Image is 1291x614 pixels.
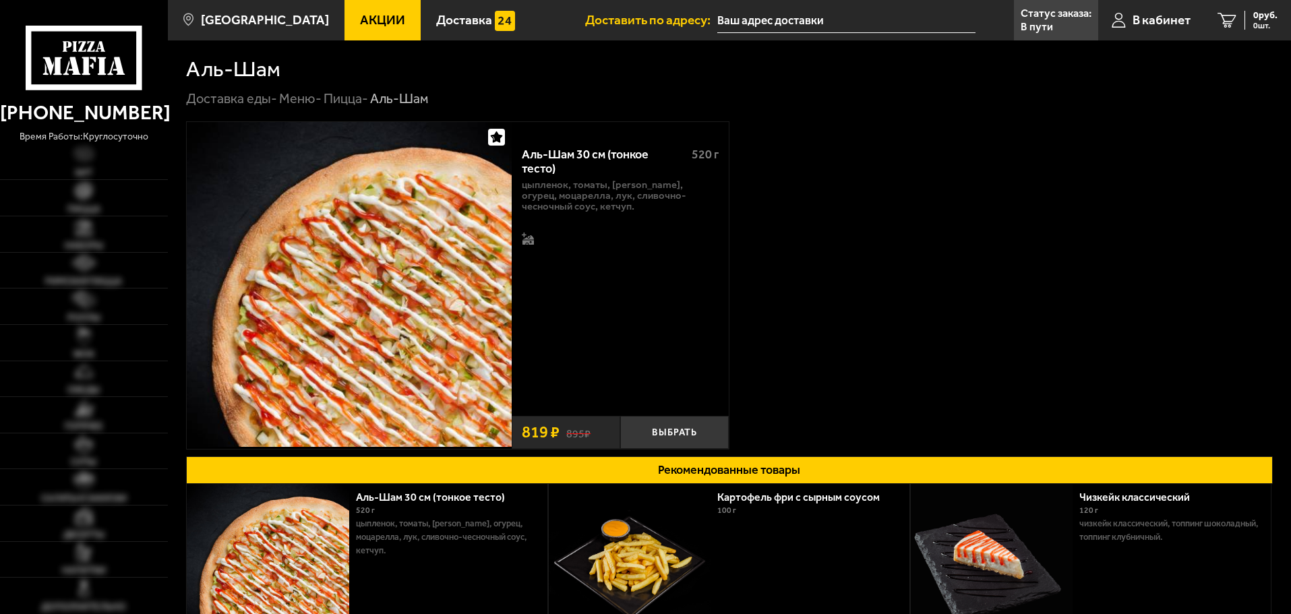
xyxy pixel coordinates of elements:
[495,11,515,31] img: 15daf4d41897b9f0e9f617042186c801.svg
[62,566,106,576] span: Напитки
[1021,8,1091,19] p: Статус заказа:
[45,277,122,286] span: Римская пицца
[585,13,717,26] span: Доставить по адресу:
[41,603,126,612] span: Дополнительно
[566,425,591,439] s: 895 ₽
[186,59,280,80] h1: Аль-Шам
[1021,22,1053,32] p: В пути
[67,313,100,323] span: Роллы
[522,148,680,177] div: Аль-Шам 30 см (тонкое тесто)
[717,8,975,33] input: Ваш адрес доставки
[201,13,329,26] span: [GEOGRAPHIC_DATA]
[279,90,322,106] a: Меню-
[1133,13,1191,26] span: В кабинет
[1253,22,1278,30] span: 0 шт.
[324,90,368,106] a: Пицца-
[186,90,277,106] a: Доставка еды-
[356,491,518,503] a: Аль-Шам 30 см (тонкое тесто)
[717,505,736,515] span: 100 г
[356,517,537,557] p: цыпленок, томаты, [PERSON_NAME], огурец, моцарелла, лук, сливочно-чесночный соус, кетчуп.
[186,456,1273,484] button: Рекомендованные товары
[1253,11,1278,20] span: 0 руб.
[187,122,512,447] img: Аль-Шам 30 см (тонкое тесто)
[620,416,729,449] button: Выбрать
[73,350,94,359] span: WOK
[436,13,492,26] span: Доставка
[356,505,375,515] span: 520 г
[71,458,96,467] span: Супы
[360,13,405,26] span: Акции
[65,422,103,431] span: Горячее
[522,180,719,212] p: цыпленок, томаты, [PERSON_NAME], огурец, моцарелла, лук, сливочно-чесночный соус, кетчуп.
[1079,517,1261,544] p: Чизкейк классический, топпинг шоколадный, топпинг клубничный.
[67,205,100,214] span: Пицца
[1079,491,1203,503] a: Чизкейк классический
[522,425,560,441] span: 819 ₽
[75,168,92,178] span: Хит
[692,147,719,162] span: 520 г
[717,491,893,503] a: Картофель фри с сырным соусом
[370,90,428,108] div: Аль-Шам
[1079,505,1098,515] span: 120 г
[41,494,127,503] span: Салаты и закуски
[63,530,104,540] span: Десерты
[65,241,103,251] span: Наборы
[67,386,100,395] span: Обеды
[187,122,512,449] a: Аль-Шам 30 см (тонкое тесто)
